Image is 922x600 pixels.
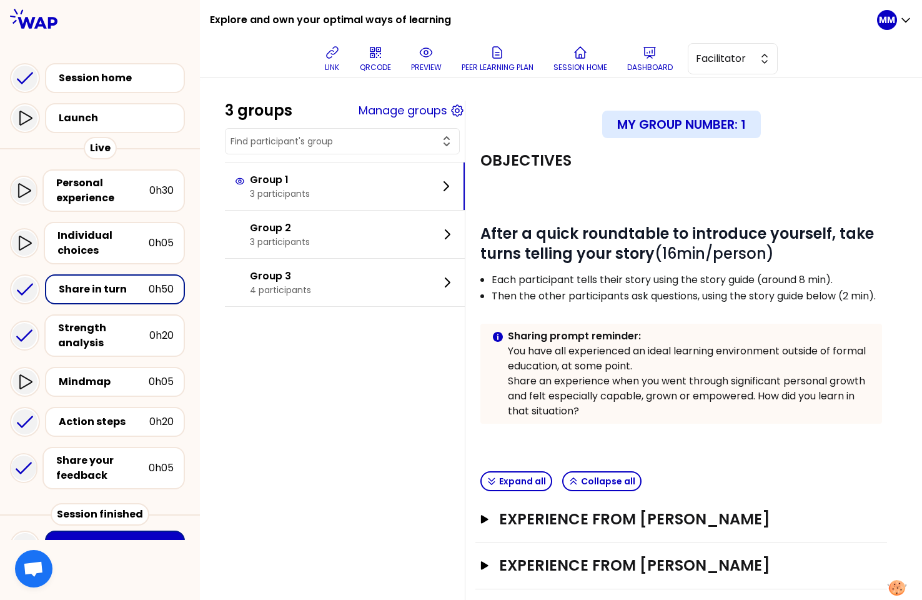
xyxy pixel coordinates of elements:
[480,471,552,491] button: Expand all
[250,172,310,187] p: Group 1
[553,62,607,72] p: Session home
[499,556,840,576] h3: Experience from [PERSON_NAME]
[59,538,179,553] div: Dashboard
[56,453,149,483] div: Share your feedback
[225,101,292,121] div: 3 groups
[57,228,149,258] div: Individual choices
[51,503,149,526] div: Session finished
[250,284,311,296] p: 4 participants
[149,282,174,297] div: 0h50
[15,550,52,587] div: Ouvrir le chat
[508,344,872,419] p: You have all experienced an ideal learning environment outside of formal education, at some point...
[149,461,174,476] div: 0h05
[457,40,538,77] button: Peer learning plan
[492,272,881,287] p: Each participant tells their story using the story guide (around 8 min).
[879,14,895,26] p: MM
[492,289,881,304] p: Then the other participants ask questions, using the story guide below (2 min).
[149,236,174,251] div: 0h05
[250,236,310,248] p: 3 participants
[359,102,447,119] button: Manage groups
[59,111,179,126] div: Launch
[480,509,882,529] button: Experience from [PERSON_NAME]
[360,62,391,72] p: QRCODE
[230,135,439,147] input: Find participant's group
[548,40,612,77] button: Session home
[411,62,442,72] p: preview
[58,321,149,351] div: Strength analysis
[622,40,678,77] button: Dashboard
[325,62,339,72] p: link
[59,374,149,389] div: Mindmap
[480,556,882,576] button: Experience from [PERSON_NAME]
[480,223,878,264] span: (16min/person)
[688,43,778,74] button: Facilitator
[696,51,752,66] span: Facilitator
[149,328,174,343] div: 0h20
[59,414,149,429] div: Action steps
[56,176,149,206] div: Personal experience
[149,374,174,389] div: 0h05
[508,329,641,343] strong: Sharing prompt reminder:
[250,269,311,284] p: Group 3
[84,137,117,159] div: Live
[562,471,642,491] button: Collapse all
[355,40,396,77] button: QRCODE
[59,71,179,86] div: Session home
[480,151,572,171] h2: Objectives
[480,223,878,264] strong: After a quick roundtable to introduce yourself, take turns telling your story
[877,10,912,30] button: MM
[149,183,174,198] div: 0h30
[149,414,174,429] div: 0h20
[406,40,447,77] button: preview
[499,509,840,529] h3: Experience from [PERSON_NAME]
[627,62,673,72] p: Dashboard
[59,282,149,297] div: Share in turn
[320,40,345,77] button: link
[462,62,533,72] p: Peer learning plan
[250,221,310,236] p: Group 2
[250,187,310,200] p: 3 participants
[602,111,761,138] div: My group number: 1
